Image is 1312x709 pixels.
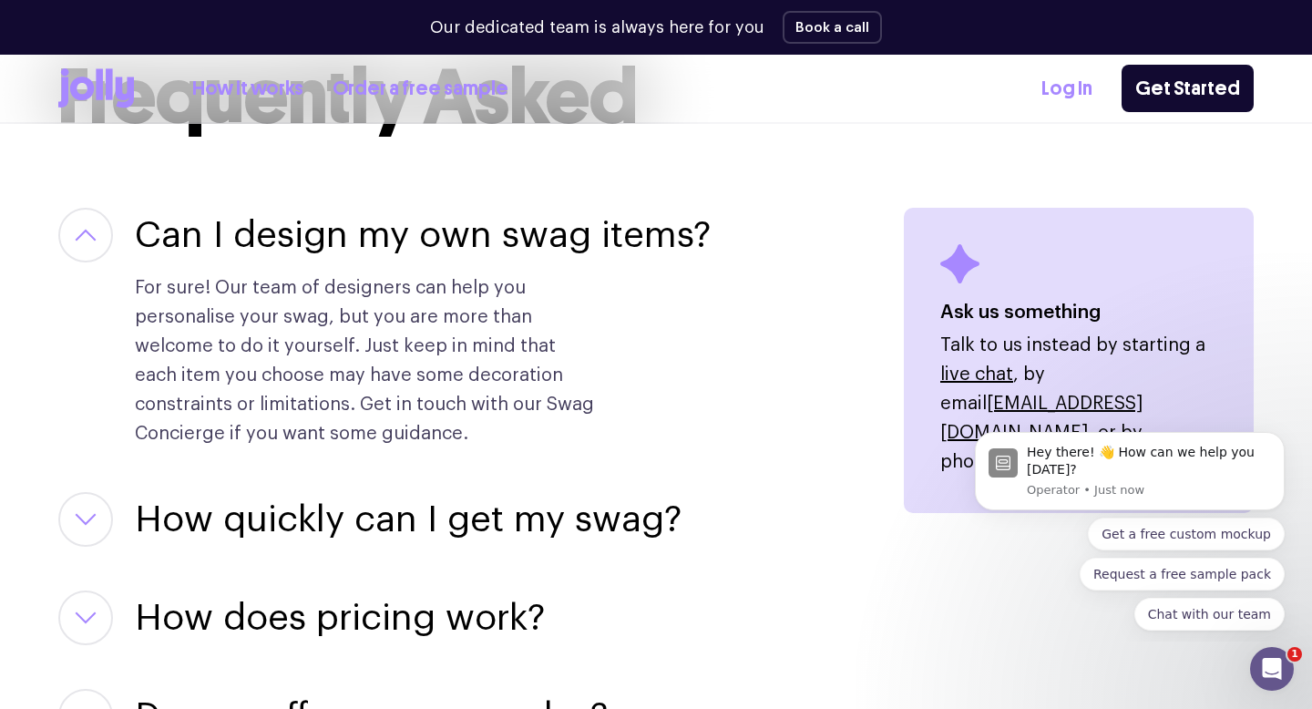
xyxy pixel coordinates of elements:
a: Get Started [1122,65,1254,112]
h2: Frequently Asked [58,58,1254,135]
p: Talk to us instead by starting a , by email , or by phone [940,331,1217,477]
a: Log In [1041,74,1092,104]
iframe: Intercom notifications message [948,416,1312,642]
iframe: Intercom live chat [1250,647,1294,691]
button: Book a call [783,11,882,44]
button: How quickly can I get my swag? [135,492,682,547]
h4: Ask us something [940,298,1217,327]
a: Order a free sample [333,74,508,104]
button: Can I design my own swag items? [135,208,711,262]
span: 1 [1287,647,1302,662]
button: How does pricing work? [135,591,545,645]
a: How it works [192,74,303,104]
p: For sure! Our team of designers can help you personalise your swag, but you are more than welcome... [135,273,601,448]
button: live chat [940,360,1013,389]
p: Our dedicated team is always here for you [430,15,764,40]
a: [EMAIL_ADDRESS][DOMAIN_NAME] [940,395,1143,442]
